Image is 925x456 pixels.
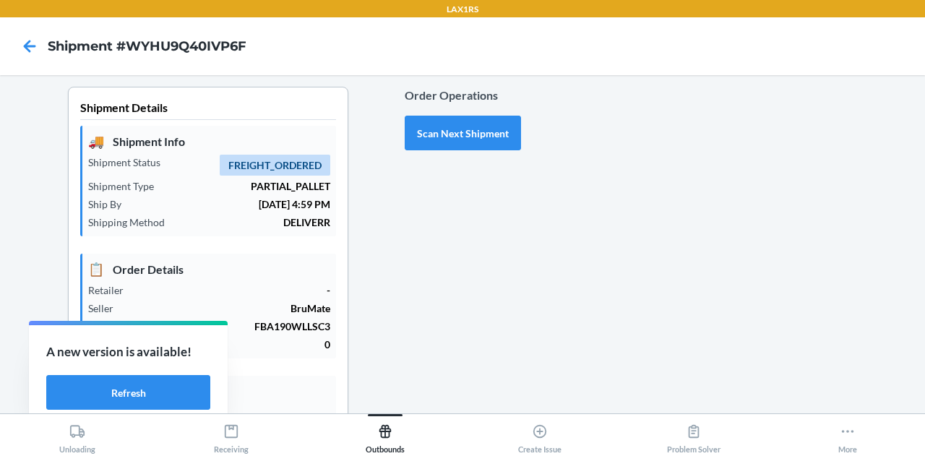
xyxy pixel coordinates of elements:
p: Order Details [88,259,330,279]
button: Outbounds [309,414,462,454]
p: PO # [88,319,122,334]
span: FREIGHT_ORDERED [220,155,330,176]
span: 📋 [88,259,104,279]
p: Shipment Type [88,178,165,194]
p: 0 [183,337,330,352]
p: A new version is available! [46,343,210,361]
p: LAX1RS [447,3,478,16]
p: Retailer [88,283,135,298]
h4: Shipment #WYHU9Q40IVP6F [48,37,246,56]
button: Problem Solver [616,414,770,454]
p: - [135,283,330,298]
p: FBA190WLLSC3 [122,319,330,334]
span: 🚚 [88,132,104,151]
button: More [771,414,925,454]
p: DELIVERR [176,215,330,230]
p: Shipment Status [88,155,172,170]
div: Unloading [59,418,95,454]
p: Shipping Method [88,215,176,230]
div: Outbounds [366,418,405,454]
p: Seller [88,301,125,316]
div: Receiving [214,418,249,454]
div: Create Issue [518,418,562,454]
button: Receiving [154,414,308,454]
div: Problem Solver [667,418,720,454]
p: [DATE] 4:59 PM [133,197,330,212]
button: Create Issue [462,414,616,454]
p: Shipment Details [80,99,336,120]
p: Ship By [88,197,133,212]
button: Scan Next Shipment [405,116,521,150]
div: More [838,418,857,454]
p: BruMate [125,301,330,316]
p: Shipment Info [88,132,330,151]
p: PARTIAL_PALLET [165,178,330,194]
button: Refresh [46,375,210,410]
p: Order Operations [405,87,521,104]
